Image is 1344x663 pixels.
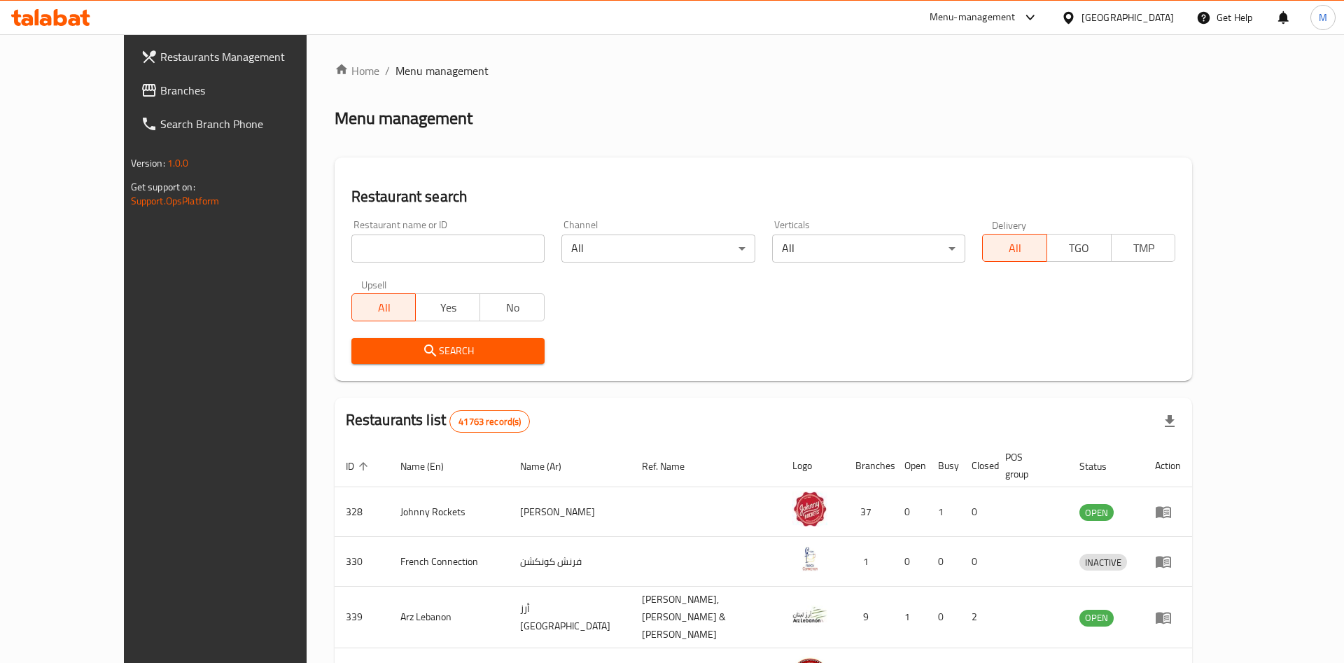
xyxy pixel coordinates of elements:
[129,107,349,141] a: Search Branch Phone
[509,587,631,648] td: أرز [GEOGRAPHIC_DATA]
[960,487,994,537] td: 0
[631,587,781,648] td: [PERSON_NAME],[PERSON_NAME] & [PERSON_NAME]
[335,537,389,587] td: 330
[486,298,539,318] span: No
[358,298,411,318] span: All
[1079,458,1125,475] span: Status
[893,587,927,648] td: 1
[509,537,631,587] td: فرنش كونكشن
[1144,445,1192,487] th: Action
[335,62,1193,79] nav: breadcrumb
[1079,504,1114,521] div: OPEN
[160,82,337,99] span: Branches
[131,154,165,172] span: Version:
[335,487,389,537] td: 328
[479,293,545,321] button: No
[351,293,416,321] button: All
[1005,449,1052,482] span: POS group
[129,40,349,74] a: Restaurants Management
[351,186,1176,207] h2: Restaurant search
[1079,610,1114,626] span: OPEN
[346,458,372,475] span: ID
[421,298,475,318] span: Yes
[335,62,379,79] a: Home
[927,487,960,537] td: 1
[361,279,387,289] label: Upsell
[1319,10,1327,25] span: M
[385,62,390,79] li: /
[400,458,462,475] span: Name (En)
[927,587,960,648] td: 0
[335,107,472,130] h2: Menu management
[792,541,827,576] img: French Connection
[335,587,389,648] td: 339
[893,487,927,537] td: 0
[167,154,189,172] span: 1.0.0
[1053,238,1106,258] span: TGO
[893,445,927,487] th: Open
[792,491,827,526] img: Johnny Rockets
[450,415,529,428] span: 41763 record(s)
[844,445,893,487] th: Branches
[363,342,533,360] span: Search
[927,445,960,487] th: Busy
[415,293,480,321] button: Yes
[131,192,220,210] a: Support.OpsPlatform
[561,235,755,263] div: All
[389,587,510,648] td: Arz Lebanon
[1079,610,1114,627] div: OPEN
[844,537,893,587] td: 1
[351,338,545,364] button: Search
[1046,234,1112,262] button: TGO
[1079,505,1114,521] span: OPEN
[346,410,531,433] h2: Restaurants list
[772,235,965,263] div: All
[1155,609,1181,626] div: Menu
[1111,234,1176,262] button: TMP
[960,445,994,487] th: Closed
[131,178,195,196] span: Get support on:
[642,458,703,475] span: Ref. Name
[960,587,994,648] td: 2
[960,537,994,587] td: 0
[792,597,827,632] img: Arz Lebanon
[389,537,510,587] td: French Connection
[520,458,580,475] span: Name (Ar)
[844,487,893,537] td: 37
[1079,554,1127,571] span: INACTIVE
[992,220,1027,230] label: Delivery
[509,487,631,537] td: [PERSON_NAME]
[893,537,927,587] td: 0
[1155,553,1181,570] div: Menu
[988,238,1042,258] span: All
[927,537,960,587] td: 0
[160,116,337,132] span: Search Branch Phone
[160,48,337,65] span: Restaurants Management
[395,62,489,79] span: Menu management
[389,487,510,537] td: Johnny Rockets
[351,235,545,263] input: Search for restaurant name or ID..
[1081,10,1174,25] div: [GEOGRAPHIC_DATA]
[1117,238,1170,258] span: TMP
[844,587,893,648] td: 9
[1155,503,1181,520] div: Menu
[930,9,1016,26] div: Menu-management
[1153,405,1186,438] div: Export file
[129,74,349,107] a: Branches
[781,445,844,487] th: Logo
[449,410,530,433] div: Total records count
[982,234,1047,262] button: All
